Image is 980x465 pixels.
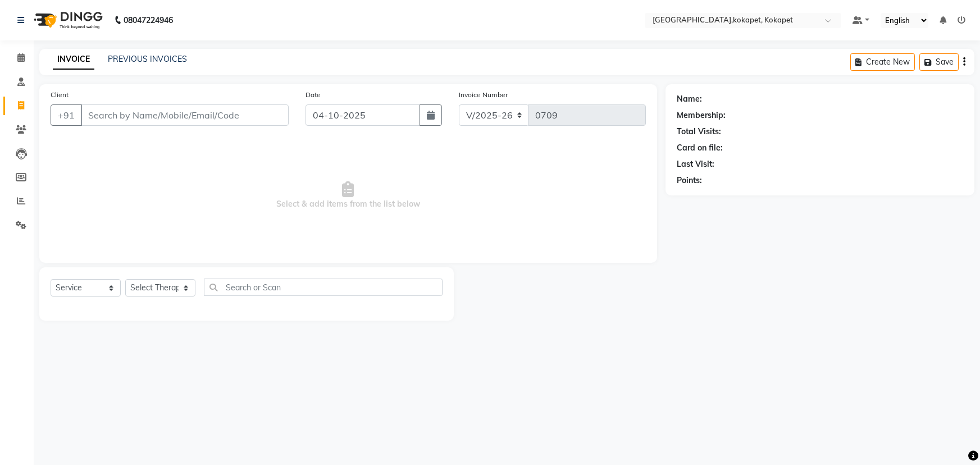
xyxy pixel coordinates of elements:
img: logo [29,4,106,36]
b: 08047224946 [124,4,173,36]
input: Search or Scan [204,279,443,296]
a: INVOICE [53,49,94,70]
label: Date [306,90,321,100]
div: Last Visit: [677,158,714,170]
button: Create New [850,53,915,71]
div: Name: [677,93,702,105]
button: +91 [51,104,82,126]
a: PREVIOUS INVOICES [108,54,187,64]
div: Card on file: [677,142,723,154]
div: Points: [677,175,702,186]
span: Select & add items from the list below [51,139,646,252]
label: Client [51,90,69,100]
button: Save [919,53,959,71]
div: Membership: [677,110,726,121]
label: Invoice Number [459,90,508,100]
input: Search by Name/Mobile/Email/Code [81,104,289,126]
div: Total Visits: [677,126,721,138]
